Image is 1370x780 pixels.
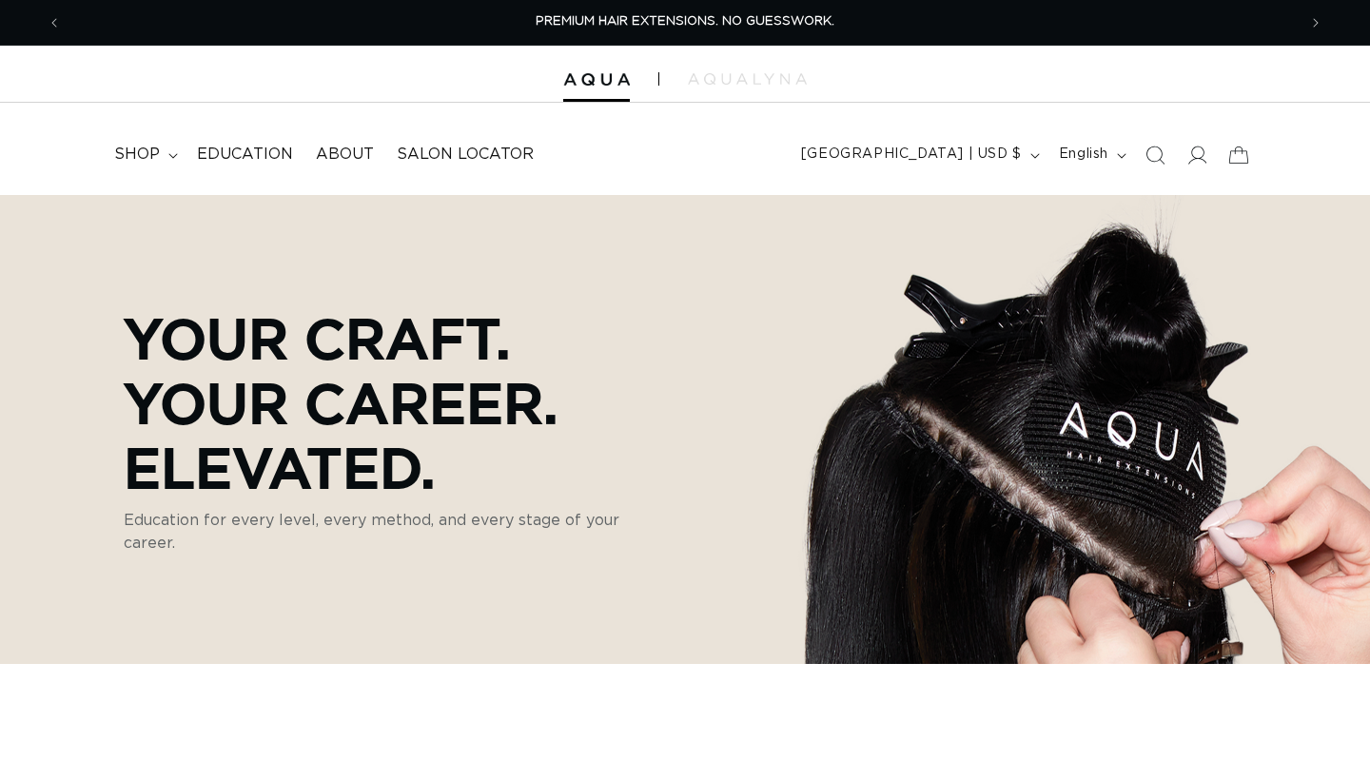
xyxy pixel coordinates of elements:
[536,15,834,28] span: PREMIUM HAIR EXTENSIONS. NO GUESSWORK.
[563,73,630,87] img: Aqua Hair Extensions
[1059,145,1108,165] span: English
[397,145,534,165] span: Salon Locator
[1295,5,1337,41] button: Next announcement
[186,133,304,176] a: Education
[801,145,1022,165] span: [GEOGRAPHIC_DATA] | USD $
[124,305,666,499] p: Your Craft. Your Career. Elevated.
[103,133,186,176] summary: shop
[688,73,807,85] img: aqualyna.com
[114,145,160,165] span: shop
[385,133,545,176] a: Salon Locator
[124,509,666,555] p: Education for every level, every method, and every stage of your career.
[1134,134,1176,176] summary: Search
[304,133,385,176] a: About
[790,137,1047,173] button: [GEOGRAPHIC_DATA] | USD $
[316,145,374,165] span: About
[197,145,293,165] span: Education
[1047,137,1134,173] button: English
[33,5,75,41] button: Previous announcement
